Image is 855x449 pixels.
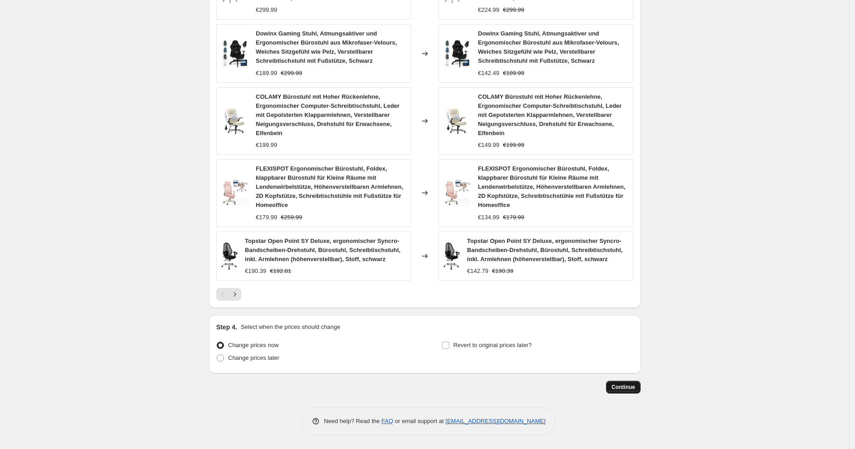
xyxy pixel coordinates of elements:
[503,213,524,222] strike: €179.99
[478,69,499,78] div: €142.49
[241,323,340,332] p: Select when the prices should change
[467,267,488,276] div: €142.79
[221,107,249,135] img: 61KBoh3k9kL_80x.jpg
[228,342,278,348] span: Change prices now
[256,69,277,78] div: €189.99
[478,30,619,64] span: Dowinx Gaming Stuhl, Atmungsaktiver und Ergonomischer Bürostuhl aus Mikrofaser-Velours, Weiches S...
[443,242,460,270] img: 61X69fyKYaL_80x.jpg
[221,179,249,207] img: 71y5_oDZnGL_80x.jpg
[245,237,400,262] span: Topstar Open Point SY Deluxe, ergonomischer Syncro-Bandscheiben-Drehstuhl, Bürostuhl, Schreibtisc...
[256,213,277,222] div: €179.99
[229,288,241,301] button: Next
[443,40,471,67] img: 71ScgrLsiAL_80x.jpg
[228,354,279,361] span: Change prices later
[492,267,513,276] strike: €190.39
[221,40,249,67] img: 71ScgrLsiAL_80x.jpg
[446,418,546,424] a: [EMAIL_ADDRESS][DOMAIN_NAME]
[503,69,524,78] strike: €189.99
[393,418,446,424] span: or email support at
[467,237,622,262] span: Topstar Open Point SY Deluxe, ergonomischer Syncro-Bandscheiben-Drehstuhl, Bürostuhl, Schreibtisc...
[270,267,291,276] strike: €192.81
[382,418,393,424] a: FAQ
[453,342,532,348] span: Revert to original prices later?
[216,288,241,301] nav: Pagination
[611,383,635,391] span: Continue
[478,165,626,208] span: FLEXISPOT Ergonomischer Bürostuhl, Foldex, klappbarer Bürostuhl für Kleine Räume mit Lendenwirbel...
[443,179,471,207] img: 71y5_oDZnGL_80x.jpg
[281,213,302,222] strike: €259.99
[478,93,621,136] span: COLAMY Bürostuhl mit Hoher Rückenlehne, Ergonomischer Computer-Schreibtischstuhl, Leder mit Gepol...
[478,213,499,222] div: €134.99
[221,242,238,270] img: 61X69fyKYaL_80x.jpg
[324,418,382,424] span: Need help? Read the
[478,5,499,15] div: €224.99
[216,323,237,332] h2: Step 4.
[443,107,471,135] img: 61KBoh3k9kL_80x.jpg
[256,165,403,208] span: FLEXISPOT Ergonomischer Bürostuhl, Foldex, klappbarer Bürostuhl für Kleine Räume mit Lendenwirbel...
[281,69,302,78] strike: €299.99
[478,141,499,150] div: €149.99
[503,5,524,15] strike: €299.99
[606,381,641,394] button: Continue
[256,141,277,150] div: €199.99
[503,141,524,150] strike: €199.99
[256,30,397,64] span: Dowinx Gaming Stuhl, Atmungsaktiver und Ergonomischer Bürostuhl aus Mikrofaser-Velours, Weiches S...
[256,93,399,136] span: COLAMY Bürostuhl mit Hoher Rückenlehne, Ergonomischer Computer-Schreibtischstuhl, Leder mit Gepol...
[256,5,277,15] div: €299.99
[245,267,266,276] div: €190.39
